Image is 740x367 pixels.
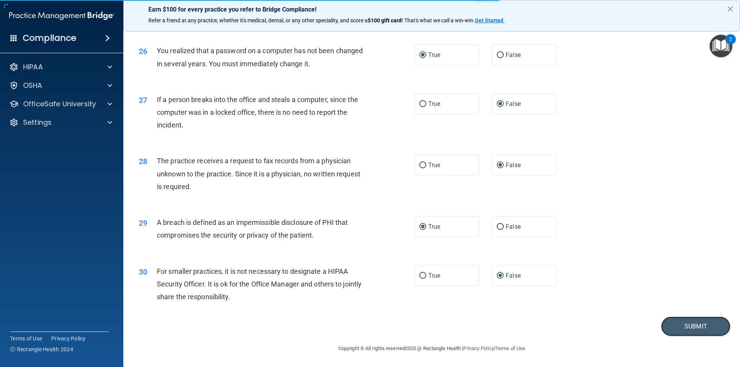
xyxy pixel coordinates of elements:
[497,273,504,279] input: False
[9,62,112,72] a: HIPAA
[475,17,505,23] a: Get Started
[506,161,521,169] span: False
[139,96,147,105] span: 27
[10,335,42,342] a: Terms of Use
[495,345,525,351] a: Terms of Use
[729,39,732,49] div: 2
[419,163,426,168] input: True
[419,224,426,230] input: True
[428,51,440,59] span: True
[157,96,358,129] span: If a person breaks into the office and steals a computer, since the computer was in a locked offi...
[701,314,731,343] iframe: Drift Widget Chat Controller
[139,47,147,56] span: 26
[419,101,426,107] input: True
[497,52,504,58] input: False
[148,6,715,13] p: Earn $100 for every practice you refer to Bridge Compliance!
[661,317,730,336] button: Submit
[710,35,732,57] button: Open Resource Center, 2 new notifications
[497,224,504,230] input: False
[157,47,363,67] span: You realized that a password on a computer has not been changed in several years. You must immedi...
[23,33,76,44] h4: Compliance
[428,161,440,169] span: True
[428,100,440,107] span: True
[506,100,521,107] span: False
[23,62,43,72] p: HIPAA
[9,8,114,23] img: PMB logo
[463,345,494,351] a: Privacy Policy
[402,17,475,23] span: ! That's what we call a win-win.
[419,52,426,58] input: True
[157,157,360,190] span: The practice receives a request to fax records from a physician unknown to the practice. Since it...
[157,218,348,239] span: A breach is defined as an impermissible disclosure of PHI that compromises the security or privac...
[10,345,73,353] span: Ⓒ Rectangle Health 2024
[23,99,96,109] p: OfficeSafe University
[157,267,362,301] span: For smaller practices, it is not necessary to designate a HIPAA Security Officer. It is ok for th...
[51,335,86,342] a: Privacy Policy
[475,17,503,23] strong: Get Started
[419,273,426,279] input: True
[9,118,112,127] a: Settings
[428,223,440,230] span: True
[139,218,147,228] span: 29
[497,101,504,107] input: False
[506,272,521,279] span: False
[506,223,521,230] span: False
[727,3,734,15] button: Close
[428,272,440,279] span: True
[497,163,504,168] input: False
[291,336,572,361] div: Copyright © All rights reserved 2025 @ Rectangle Health | |
[506,51,521,59] span: False
[23,118,52,127] p: Settings
[139,267,147,277] span: 30
[9,81,112,90] a: OSHA
[368,17,402,23] strong: $100 gift card
[23,81,42,90] p: OSHA
[148,17,368,23] span: Refer a friend at any practice, whether it's medical, dental, or any other speciality, and score a
[139,157,147,166] span: 28
[9,99,112,109] a: OfficeSafe University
